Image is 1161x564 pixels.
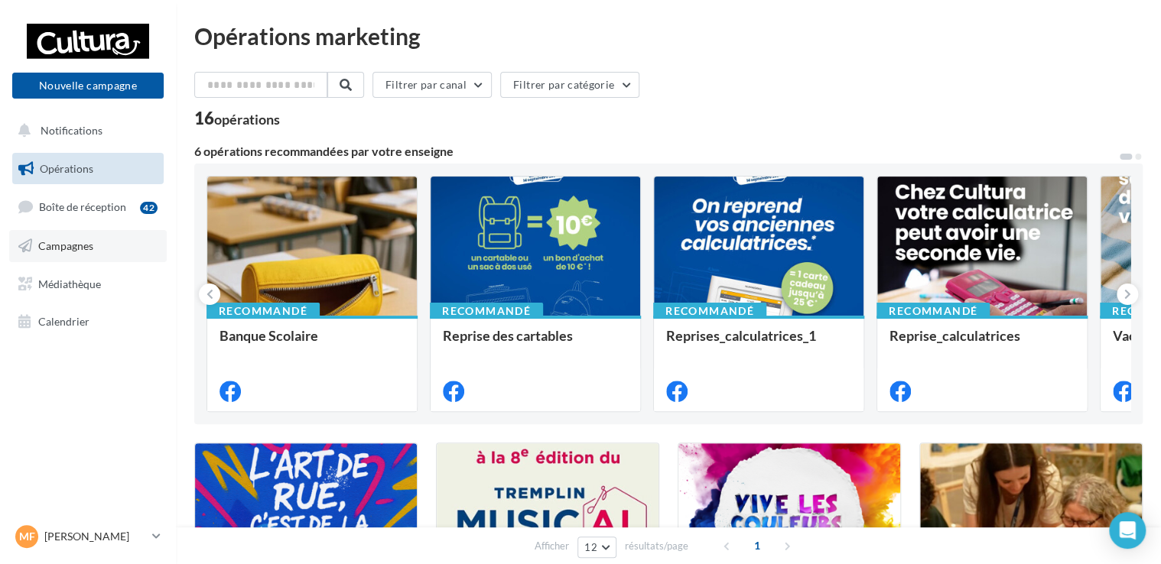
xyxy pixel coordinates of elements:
div: Recommandé [876,303,990,319]
button: Notifications [9,115,161,147]
a: Opérations [9,153,167,185]
a: Boîte de réception42 [9,190,167,223]
span: MF [19,529,35,544]
span: Notifications [41,124,102,137]
div: Open Intercom Messenger [1109,512,1146,549]
span: Opérations [40,162,93,175]
span: Boîte de réception [39,200,126,213]
span: Médiathèque [38,277,101,290]
div: Recommandé [207,303,320,319]
p: [PERSON_NAME] [44,529,146,544]
a: Médiathèque [9,268,167,300]
span: 12 [584,541,597,553]
button: Filtrer par canal [372,72,492,98]
div: Recommandé [653,303,766,319]
div: opérations [214,112,280,126]
div: Reprise des cartables [443,328,628,358]
button: 12 [577,536,616,558]
span: Campagnes [38,239,93,252]
a: MF [PERSON_NAME] [12,522,164,551]
button: Filtrer par catégorie [500,72,639,98]
span: résultats/page [625,539,688,553]
div: Reprise_calculatrices [889,328,1075,358]
div: 6 opérations recommandées par votre enseigne [194,145,1118,157]
a: Campagnes [9,230,167,262]
span: Afficher [535,539,569,553]
span: Calendrier [38,315,89,328]
button: Nouvelle campagne [12,73,164,99]
div: 16 [194,110,280,127]
div: Opérations marketing [194,24,1143,47]
div: Reprises_calculatrices_1 [666,328,851,358]
div: 42 [140,202,158,214]
div: Banque Scolaire [220,328,405,358]
span: 1 [745,533,769,558]
div: Recommandé [430,303,543,319]
a: Calendrier [9,306,167,338]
